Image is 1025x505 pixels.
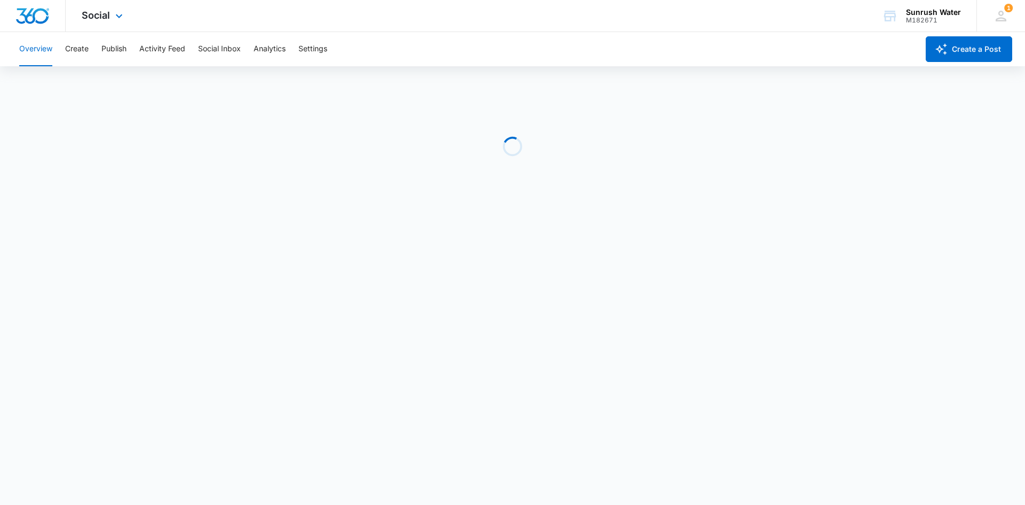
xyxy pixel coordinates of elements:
[298,32,327,66] button: Settings
[65,32,89,66] button: Create
[139,32,185,66] button: Activity Feed
[19,32,52,66] button: Overview
[906,8,961,17] div: account name
[926,36,1012,62] button: Create a Post
[906,17,961,24] div: account id
[101,32,127,66] button: Publish
[1004,4,1013,12] span: 1
[254,32,286,66] button: Analytics
[82,10,110,21] span: Social
[198,32,241,66] button: Social Inbox
[1004,4,1013,12] div: notifications count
